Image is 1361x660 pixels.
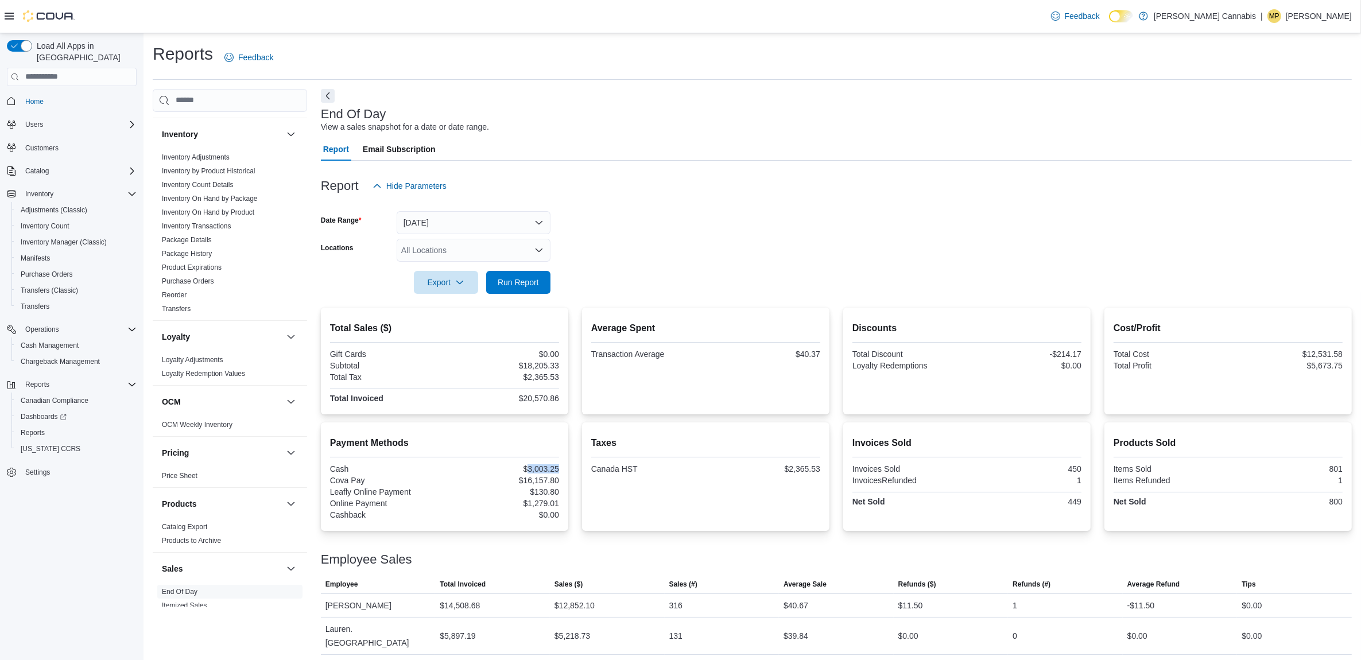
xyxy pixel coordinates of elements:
span: Hide Parameters [386,180,447,192]
div: Canada HST [591,464,704,473]
span: Employee [325,580,358,589]
p: [PERSON_NAME] Cannabis [1154,9,1256,23]
div: 449 [969,497,1081,506]
span: Inventory Transactions [162,222,231,231]
span: Itemized Sales [162,601,207,610]
a: Price Sheet [162,472,197,480]
p: | [1261,9,1263,23]
a: Package Details [162,236,212,244]
div: $0.00 [1242,599,1262,612]
span: Dashboards [21,412,67,421]
button: Products [162,498,282,510]
span: Operations [21,323,137,336]
button: Loyalty [284,330,298,344]
span: Package History [162,249,212,258]
div: $16,157.80 [447,476,559,485]
div: 800 [1230,497,1343,506]
div: 0 [1013,629,1017,643]
h2: Cost/Profit [1114,321,1343,335]
button: Hide Parameters [368,174,451,197]
a: Loyalty Adjustments [162,356,223,364]
div: Inventory [153,150,307,320]
a: Settings [21,465,55,479]
span: Manifests [16,251,137,265]
div: Total Cost [1114,350,1226,359]
a: Inventory Manager (Classic) [16,235,111,249]
a: [US_STATE] CCRS [16,442,85,456]
span: Refunds ($) [898,580,936,589]
button: Pricing [162,447,282,459]
span: Transfers (Classic) [16,284,137,297]
h3: Report [321,179,359,193]
a: Inventory Transactions [162,222,231,230]
span: Chargeback Management [21,357,100,366]
a: Chargeback Management [16,355,104,368]
div: Subtotal [330,361,443,370]
span: Loyalty Adjustments [162,355,223,364]
span: Customers [21,141,137,155]
a: Loyalty Redemption Values [162,370,245,378]
span: Loyalty Redemption Values [162,369,245,378]
span: Transfers [16,300,137,313]
button: Inventory [21,187,58,201]
button: Chargeback Management [11,354,141,370]
span: Sales (#) [669,580,697,589]
div: $12,852.10 [555,599,595,612]
span: OCM Weekly Inventory [162,420,232,429]
span: Inventory Count [16,219,137,233]
a: Adjustments (Classic) [16,203,92,217]
div: 316 [669,599,683,612]
div: OCM [153,418,307,436]
span: Dark Mode [1109,22,1110,23]
div: Pricing [153,469,307,487]
button: Cash Management [11,337,141,354]
strong: Net Sold [1114,497,1146,506]
span: Email Subscription [363,138,436,161]
nav: Complex example [7,88,137,511]
span: Sales ($) [555,580,583,589]
div: Matt Pozdrowski [1267,9,1281,23]
a: Products to Archive [162,537,221,545]
span: Adjustments (Classic) [21,205,87,215]
span: Inventory Count [21,222,69,231]
span: Inventory On Hand by Package [162,194,258,203]
div: Cash [330,464,443,473]
div: Total Discount [852,350,965,359]
a: Transfers [16,300,54,313]
div: $40.37 [708,350,820,359]
img: Cova [23,10,75,22]
button: Purchase Orders [11,266,141,282]
span: MP [1269,9,1279,23]
div: Items Sold [1114,464,1226,473]
button: Transfers [11,298,141,315]
div: $39.84 [784,629,808,643]
div: $130.80 [447,487,559,496]
a: Package History [162,250,212,258]
span: Catalog [25,166,49,176]
span: Dashboards [16,410,137,424]
span: Manifests [21,254,50,263]
div: 801 [1230,464,1343,473]
span: Cash Management [21,341,79,350]
h3: End Of Day [321,107,386,121]
button: Home [2,93,141,110]
button: Inventory [2,186,141,202]
a: OCM Weekly Inventory [162,421,232,429]
span: Transfers [162,304,191,313]
a: Reorder [162,291,187,299]
div: $12,531.58 [1230,350,1343,359]
span: Canadian Compliance [21,396,88,405]
div: $14,508.68 [440,599,480,612]
span: Customers [25,143,59,153]
h3: Employee Sales [321,553,412,566]
h3: Inventory [162,129,198,140]
div: Total Profit [1114,361,1226,370]
label: Locations [321,243,354,253]
div: $20,570.86 [447,394,559,403]
span: Transfers [21,302,49,311]
div: 1 [969,476,1081,485]
h2: Invoices Sold [852,436,1081,450]
button: OCM [162,396,282,407]
a: Feedback [220,46,278,69]
button: Run Report [486,271,550,294]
